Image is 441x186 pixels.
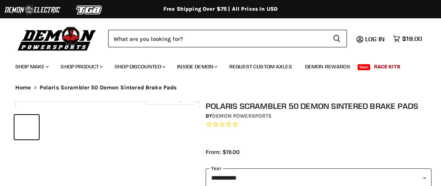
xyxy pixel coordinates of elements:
button: Search [327,30,347,47]
a: $19.00 [389,33,426,44]
a: Demon Powersports [212,113,272,119]
a: Demon Rewards [299,59,356,74]
input: Search [108,30,327,47]
span: Click to expand [150,96,192,102]
button: Polaris Scrambler 50 Demon Sintered Brake Pads thumbnail [14,115,39,139]
a: Shop Make [10,59,53,74]
img: TGB Logo 2 [61,3,118,17]
span: From: $19.00 [206,149,240,155]
a: Shop Discounted [109,59,170,74]
span: Log in [365,35,385,43]
a: Inside Demon [171,59,222,74]
ul: Main menu [10,56,420,74]
span: New! [358,64,371,70]
a: Home [15,84,31,91]
a: Race Kits [368,59,406,74]
div: by [206,112,431,120]
a: Log in [362,36,389,42]
span: Polaris Scrambler 50 Demon Sintered Brake Pads [40,84,177,91]
span: $19.00 [402,35,422,42]
span: Rated 0.0 out of 5 stars 0 reviews [206,121,431,129]
a: Shop Product [55,59,107,74]
img: Demon Powersports [15,25,99,52]
img: Demon Electric Logo 2 [4,3,61,17]
h1: Polaris Scrambler 50 Demon Sintered Brake Pads [206,101,431,111]
a: Request Custom Axles [224,59,298,74]
form: Product [108,30,347,47]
